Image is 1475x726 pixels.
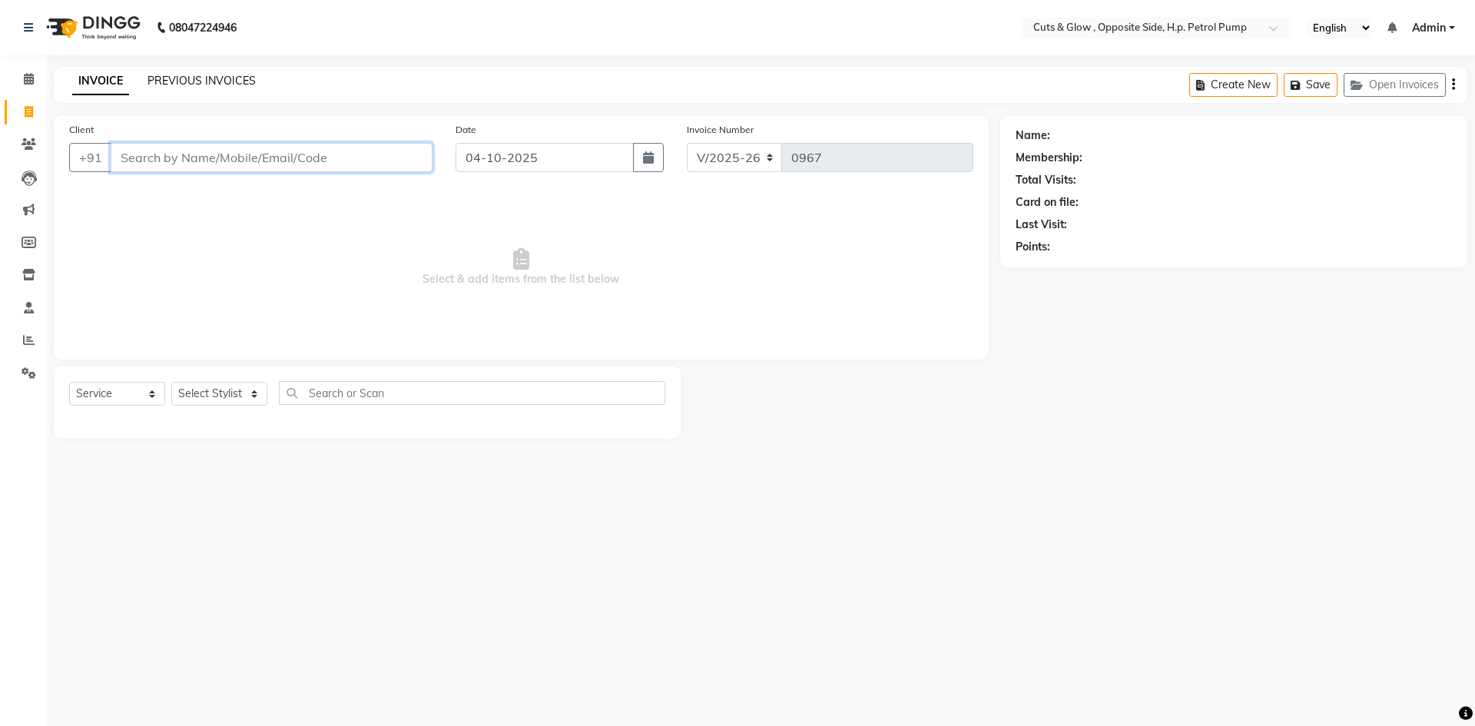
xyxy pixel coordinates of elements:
button: +91 [69,143,112,172]
a: PREVIOUS INVOICES [147,74,256,88]
div: Points: [1016,239,1050,255]
button: Create New [1189,73,1278,97]
input: Search or Scan [279,381,665,405]
input: Search by Name/Mobile/Email/Code [111,143,433,172]
b: 08047224946 [169,6,237,49]
button: Save [1284,73,1337,97]
a: INVOICE [72,68,129,95]
button: Open Invoices [1344,73,1446,97]
span: Select & add items from the list below [69,191,973,344]
label: Date [456,123,476,137]
label: Client [69,123,94,137]
div: Last Visit: [1016,217,1067,233]
label: Invoice Number [687,123,754,137]
div: Total Visits: [1016,172,1076,188]
div: Membership: [1016,150,1082,166]
span: Admin [1412,20,1446,36]
div: Name: [1016,128,1050,144]
img: logo [39,6,144,49]
div: Card on file: [1016,194,1079,211]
